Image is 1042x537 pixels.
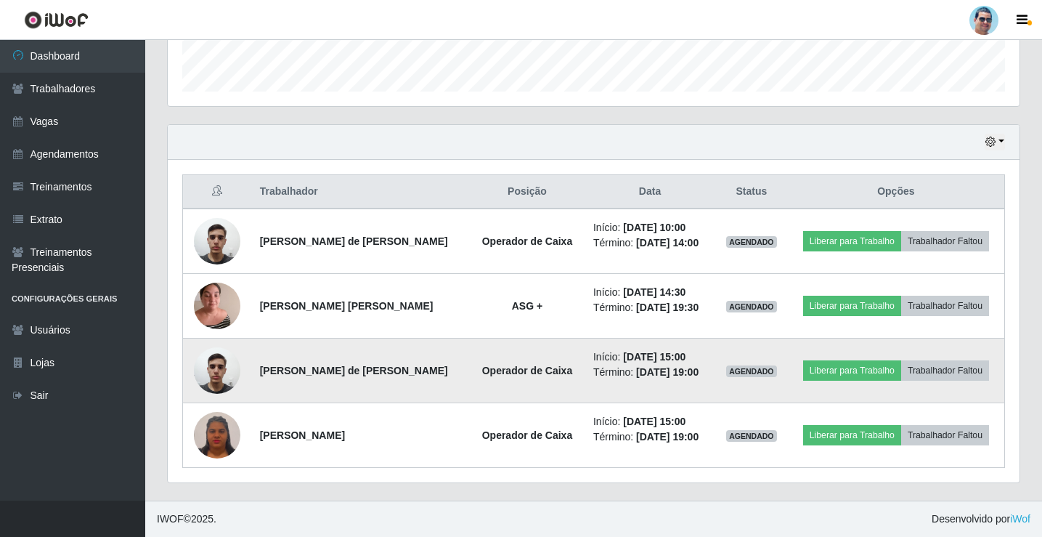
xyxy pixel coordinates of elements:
li: Início: [593,220,707,235]
li: Término: [593,365,707,380]
th: Posição [470,175,585,209]
li: Término: [593,300,707,315]
li: Início: [593,350,707,365]
th: Status [715,175,788,209]
span: IWOF [157,513,184,525]
time: [DATE] 14:00 [636,237,699,249]
span: AGENDADO [726,236,777,248]
span: Desenvolvido por [932,512,1030,527]
span: AGENDADO [726,366,777,377]
time: [DATE] 15:00 [623,416,685,427]
time: [DATE] 19:00 [636,366,699,378]
button: Liberar para Trabalho [803,360,901,381]
th: Data [585,175,715,209]
time: [DATE] 15:00 [623,351,685,363]
strong: Operador de Caixa [482,365,573,376]
strong: [PERSON_NAME] de [PERSON_NAME] [260,365,448,376]
span: AGENDADO [726,301,777,312]
span: © 2025 . [157,512,216,527]
strong: [PERSON_NAME] [260,429,345,441]
span: AGENDADO [726,430,777,442]
button: Trabalhador Faltou [901,360,989,381]
strong: [PERSON_NAME] [PERSON_NAME] [260,300,434,312]
li: Término: [593,429,707,445]
time: [DATE] 19:30 [636,302,699,313]
button: Liberar para Trabalho [803,296,901,316]
time: [DATE] 10:00 [623,222,685,233]
li: Início: [593,414,707,429]
img: 1721497509974.jpeg [194,275,240,336]
strong: Operador de Caixa [482,429,573,441]
img: 1752886707341.jpeg [194,410,240,460]
img: 1699551411830.jpeg [194,210,240,272]
button: Trabalhador Faltou [901,231,989,251]
img: CoreUI Logo [24,11,89,29]
button: Liberar para Trabalho [803,231,901,251]
strong: [PERSON_NAME] de [PERSON_NAME] [260,235,448,247]
button: Trabalhador Faltou [901,425,989,445]
th: Trabalhador [251,175,470,209]
strong: ASG + [512,300,542,312]
img: 1699551411830.jpeg [194,339,240,401]
time: [DATE] 14:30 [623,286,685,298]
th: Opções [788,175,1005,209]
li: Término: [593,235,707,251]
li: Início: [593,285,707,300]
button: Liberar para Trabalho [803,425,901,445]
strong: Operador de Caixa [482,235,573,247]
time: [DATE] 19:00 [636,431,699,443]
button: Trabalhador Faltou [901,296,989,316]
a: iWof [1010,513,1030,525]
